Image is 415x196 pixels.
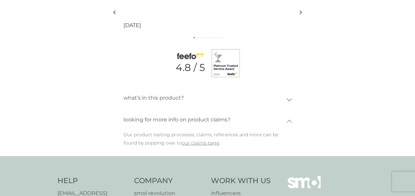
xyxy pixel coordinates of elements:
img: left-arrow.svg [113,10,116,15]
p: 4.8 / 5 [176,62,205,74]
p: what’s in this product? [123,90,184,106]
img: feefo badge [212,49,240,77]
h4: Help [57,176,128,186]
h4: Company [134,176,204,186]
p: looking for more info on product claims? [123,112,230,127]
img: feefo logo [175,53,205,59]
p: [DATE] [123,21,141,30]
a: our claims page [182,140,219,146]
p: Our product testing processes, claims, references and more can be found by popping over to . [123,131,292,153]
h4: Work With Us [211,176,271,186]
img: right-arrow.svg [299,10,302,15]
